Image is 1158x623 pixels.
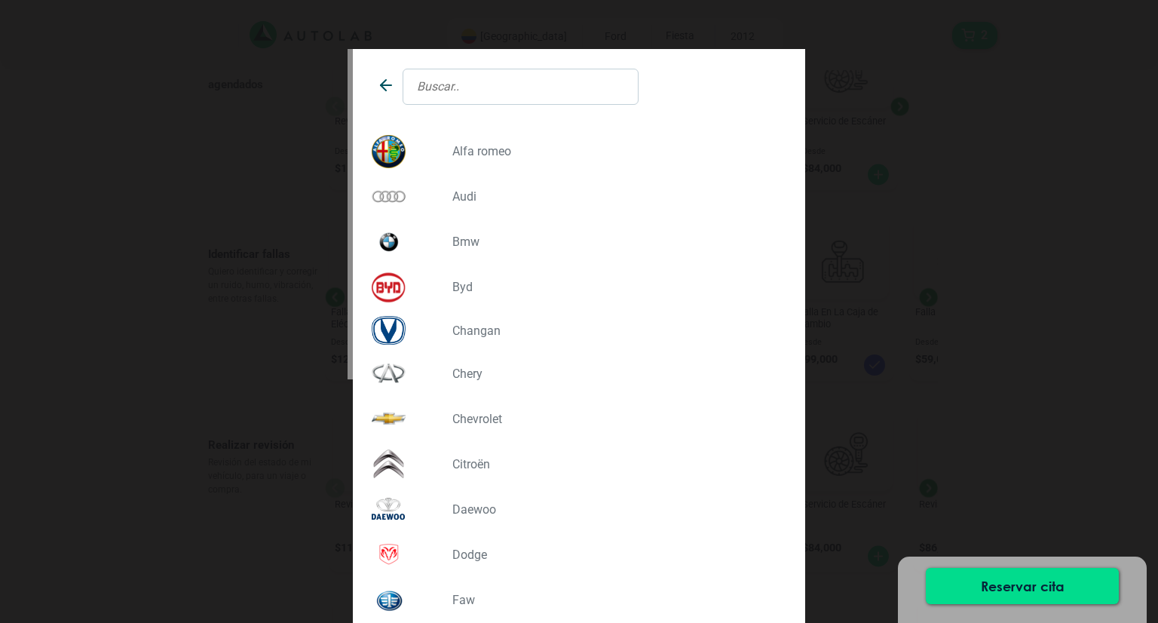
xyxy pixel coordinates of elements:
[926,568,1119,604] button: Reservar cita
[372,583,406,616] img: FAW
[452,548,775,562] p: DODGE
[372,180,406,213] img: AUDI
[372,226,406,259] img: BMW
[452,593,775,607] p: FAW
[372,538,406,571] img: DODGE
[452,189,775,204] p: AUDI
[452,367,775,381] p: CHERY
[452,144,775,158] p: ALFA ROMEO
[372,271,406,304] img: BYD
[372,493,406,526] img: DAEWOO
[452,412,775,426] p: CHEVROLET
[452,502,775,517] p: DAEWOO
[403,69,639,105] input: Buscar..
[452,235,775,249] p: BMW
[452,457,775,471] p: CITROËN
[372,402,406,435] img: CHEVROLET
[372,357,406,390] img: CHERY
[372,447,406,480] img: CITROËN
[452,280,775,294] p: BYD
[372,135,406,168] img: ALFA ROMEO
[372,316,406,345] img: CHANGAN
[452,324,775,338] p: CHANGAN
